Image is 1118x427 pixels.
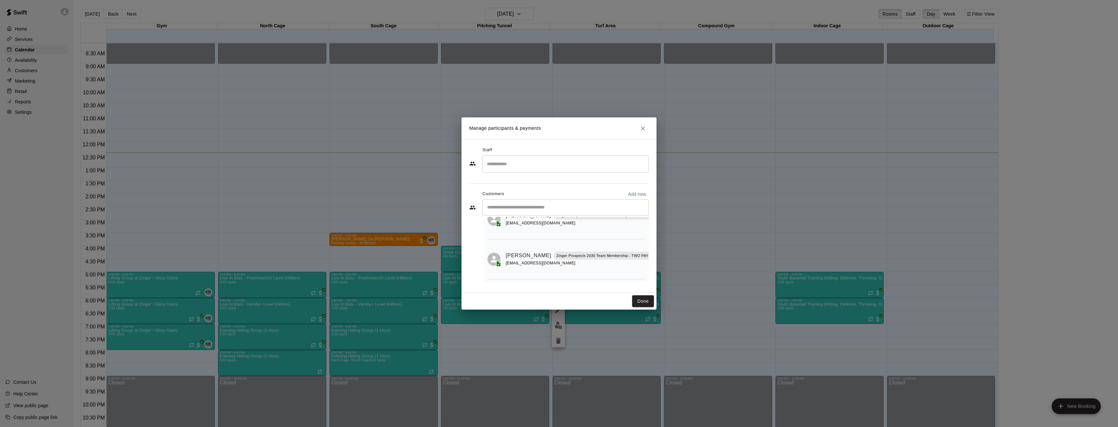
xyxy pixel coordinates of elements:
[506,261,576,265] span: [EMAIL_ADDRESS][DOMAIN_NAME]
[506,221,576,225] span: [EMAIL_ADDRESS][DOMAIN_NAME]
[625,189,649,199] button: Add new
[632,295,654,307] button: Done
[482,199,649,216] div: Start typing to search customers...
[483,189,504,199] span: Customers
[487,253,500,266] div: Roger Singleton
[469,160,476,167] svg: Staff
[628,191,646,197] p: Add new
[469,204,476,211] svg: Customers
[506,251,551,260] a: [PERSON_NAME]
[482,155,649,173] div: Search staff
[637,123,649,134] button: Close
[487,213,500,226] div: Philip Groft
[469,125,541,132] p: Manage participants & payments
[483,145,492,155] span: Staff
[556,253,684,259] p: Zinger Prospects 2030 Team Membership - TWO PAYMENTS (AUG / JAN)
